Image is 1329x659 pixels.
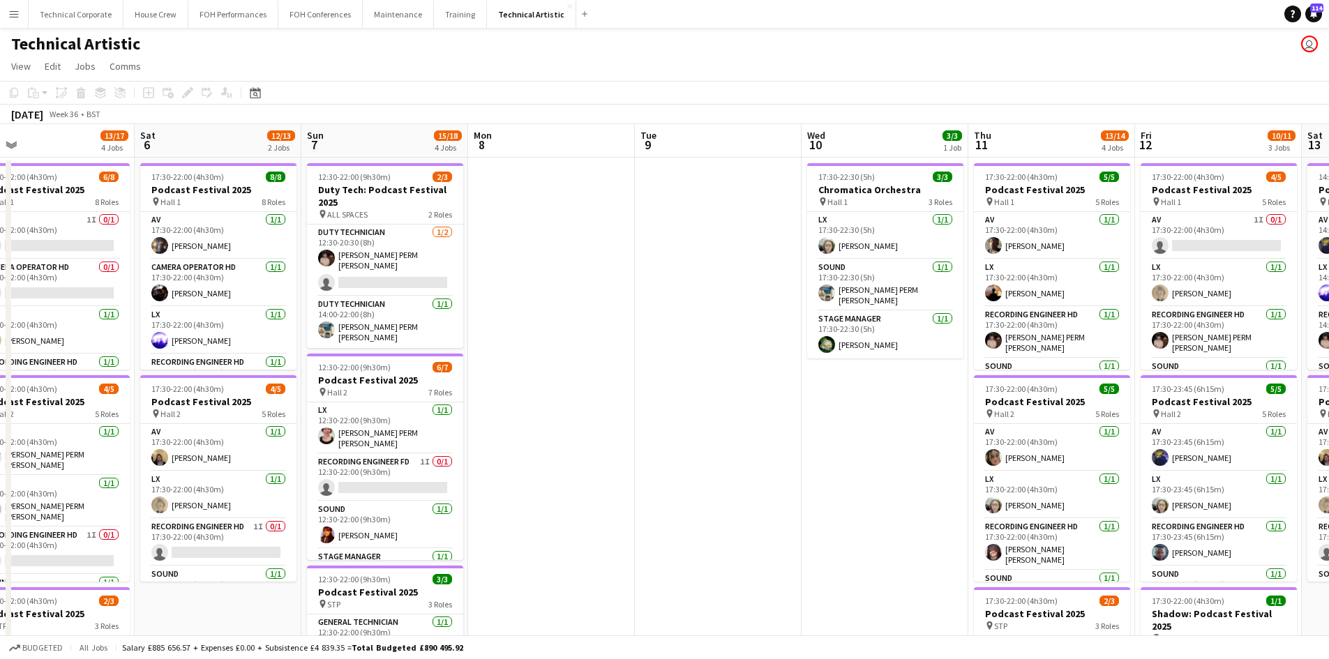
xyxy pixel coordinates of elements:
[318,362,391,372] span: 12:30-22:00 (9h30m)
[151,172,224,182] span: 17:30-22:00 (4h30m)
[140,471,296,519] app-card-role: LX1/117:30-22:00 (4h30m)[PERSON_NAME]
[994,409,1014,419] span: Hall 2
[974,163,1130,370] app-job-card: 17:30-22:00 (4h30m)5/5Podcast Festival 2025 Hall 15 RolesAV1/117:30-22:00 (4h30m)[PERSON_NAME]LX1...
[266,172,285,182] span: 8/8
[1141,183,1297,196] h3: Podcast Festival 2025
[352,642,463,653] span: Total Budgeted £890 495.92
[1141,471,1297,519] app-card-role: LX1/117:30-23:45 (6h15m)[PERSON_NAME]
[267,130,295,141] span: 12/13
[1141,129,1152,142] span: Fri
[428,387,452,397] span: 7 Roles
[138,137,156,153] span: 6
[474,129,492,142] span: Mon
[434,1,487,28] button: Training
[140,307,296,354] app-card-role: LX1/117:30-22:00 (4h30m)[PERSON_NAME]
[262,197,285,207] span: 8 Roles
[1141,307,1297,358] app-card-role: Recording Engineer HD1/117:30-22:00 (4h30m)[PERSON_NAME] PERM [PERSON_NAME]
[307,586,463,598] h3: Podcast Festival 2025
[1262,197,1286,207] span: 5 Roles
[11,33,140,54] h1: Technical Artistic
[318,172,391,182] span: 12:30-22:00 (9h30m)
[45,60,61,73] span: Edit
[29,1,123,28] button: Technical Corporate
[278,1,363,28] button: FOH Conferences
[943,130,962,141] span: 3/3
[985,172,1058,182] span: 17:30-22:00 (4h30m)
[974,375,1130,582] div: 17:30-22:00 (4h30m)5/5Podcast Festival 2025 Hall 25 RolesAV1/117:30-22:00 (4h30m)[PERSON_NAME]LX1...
[75,60,96,73] span: Jobs
[985,596,1058,606] span: 17:30-22:00 (4h30m)
[307,354,463,560] app-job-card: 12:30-22:00 (9h30m)6/7Podcast Festival 2025 Hall 27 RolesLX1/112:30-22:00 (9h30m)[PERSON_NAME] PE...
[1307,129,1323,142] span: Sat
[1141,259,1297,307] app-card-role: LX1/117:30-22:00 (4h30m)[PERSON_NAME]
[1268,142,1295,153] div: 3 Jobs
[327,209,368,220] span: ALL SPACES
[140,163,296,370] app-job-card: 17:30-22:00 (4h30m)8/8Podcast Festival 2025 Hall 18 RolesAV1/117:30-22:00 (4h30m)[PERSON_NAME]Cam...
[974,129,991,142] span: Thu
[1141,395,1297,408] h3: Podcast Festival 2025
[266,384,285,394] span: 4/5
[1102,142,1128,153] div: 4 Jobs
[974,471,1130,519] app-card-role: LX1/117:30-22:00 (4h30m)[PERSON_NAME]
[307,501,463,549] app-card-role: Sound1/112:30-22:00 (9h30m)[PERSON_NAME]
[160,409,181,419] span: Hall 2
[104,57,147,75] a: Comms
[1141,358,1297,406] app-card-role: Sound1/1
[1266,596,1286,606] span: 1/1
[122,642,463,653] div: Salary £885 656.57 + Expenses £0.00 + Subsistence £4 839.35 =
[974,607,1130,620] h3: Podcast Festival 2025
[974,519,1130,570] app-card-role: Recording Engineer HD1/117:30-22:00 (4h30m)[PERSON_NAME] [PERSON_NAME]
[985,384,1058,394] span: 17:30-22:00 (4h30m)
[11,107,43,121] div: [DATE]
[1152,596,1224,606] span: 17:30-22:00 (4h30m)
[99,596,119,606] span: 2/3
[1141,212,1297,259] app-card-role: AV1I0/117:30-22:00 (4h30m)
[87,109,100,119] div: BST
[1305,137,1323,153] span: 13
[140,259,296,307] app-card-role: Camera Operator HD1/117:30-22:00 (4h30m)[PERSON_NAME]
[1266,633,1286,644] span: 1 Role
[140,424,296,471] app-card-role: AV1/117:30-22:00 (4h30m)[PERSON_NAME]
[123,1,188,28] button: House Crew
[1305,6,1322,22] a: 114
[95,621,119,631] span: 3 Roles
[140,375,296,582] app-job-card: 17:30-22:00 (4h30m)4/5Podcast Festival 2025 Hall 25 RolesAV1/117:30-22:00 (4h30m)[PERSON_NAME]LX1...
[307,183,463,209] h3: Duty Tech: Podcast Festival 2025
[1141,566,1297,614] app-card-role: Sound1/117:30-23:45 (6h15m)
[7,640,65,656] button: Budgeted
[974,183,1130,196] h3: Podcast Festival 2025
[327,599,340,609] span: STP
[22,643,63,653] span: Budgeted
[1141,424,1297,471] app-card-role: AV1/117:30-23:45 (6h15m)[PERSON_NAME]
[1268,130,1296,141] span: 10/11
[435,142,461,153] div: 4 Jobs
[487,1,576,28] button: Technical Artistic
[1101,130,1129,141] span: 13/14
[827,197,848,207] span: Hall 1
[994,197,1014,207] span: Hall 1
[1266,172,1286,182] span: 4/5
[318,574,391,584] span: 12:30-22:00 (9h30m)
[638,137,656,153] span: 9
[140,519,296,566] app-card-role: Recording Engineer HD1I0/117:30-22:00 (4h30m)
[305,137,324,153] span: 7
[1262,409,1286,419] span: 5 Roles
[972,137,991,153] span: 11
[1099,384,1119,394] span: 5/5
[307,549,463,596] app-card-role: Stage Manager1/1
[974,259,1130,307] app-card-role: LX1/117:30-22:00 (4h30m)[PERSON_NAME]
[160,197,181,207] span: Hall 1
[140,566,296,614] app-card-role: Sound1/117:30-22:00 (4h30m)
[933,172,952,182] span: 3/3
[140,212,296,259] app-card-role: AV1/117:30-22:00 (4h30m)[PERSON_NAME]
[1141,375,1297,582] div: 17:30-23:45 (6h15m)5/5Podcast Festival 2025 Hall 25 RolesAV1/117:30-23:45 (6h15m)[PERSON_NAME]LX1...
[640,129,656,142] span: Tue
[1152,384,1224,394] span: 17:30-23:45 (6h15m)
[363,1,434,28] button: Maintenance
[1152,172,1224,182] span: 17:30-22:00 (4h30m)
[929,197,952,207] span: 3 Roles
[433,172,452,182] span: 2/3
